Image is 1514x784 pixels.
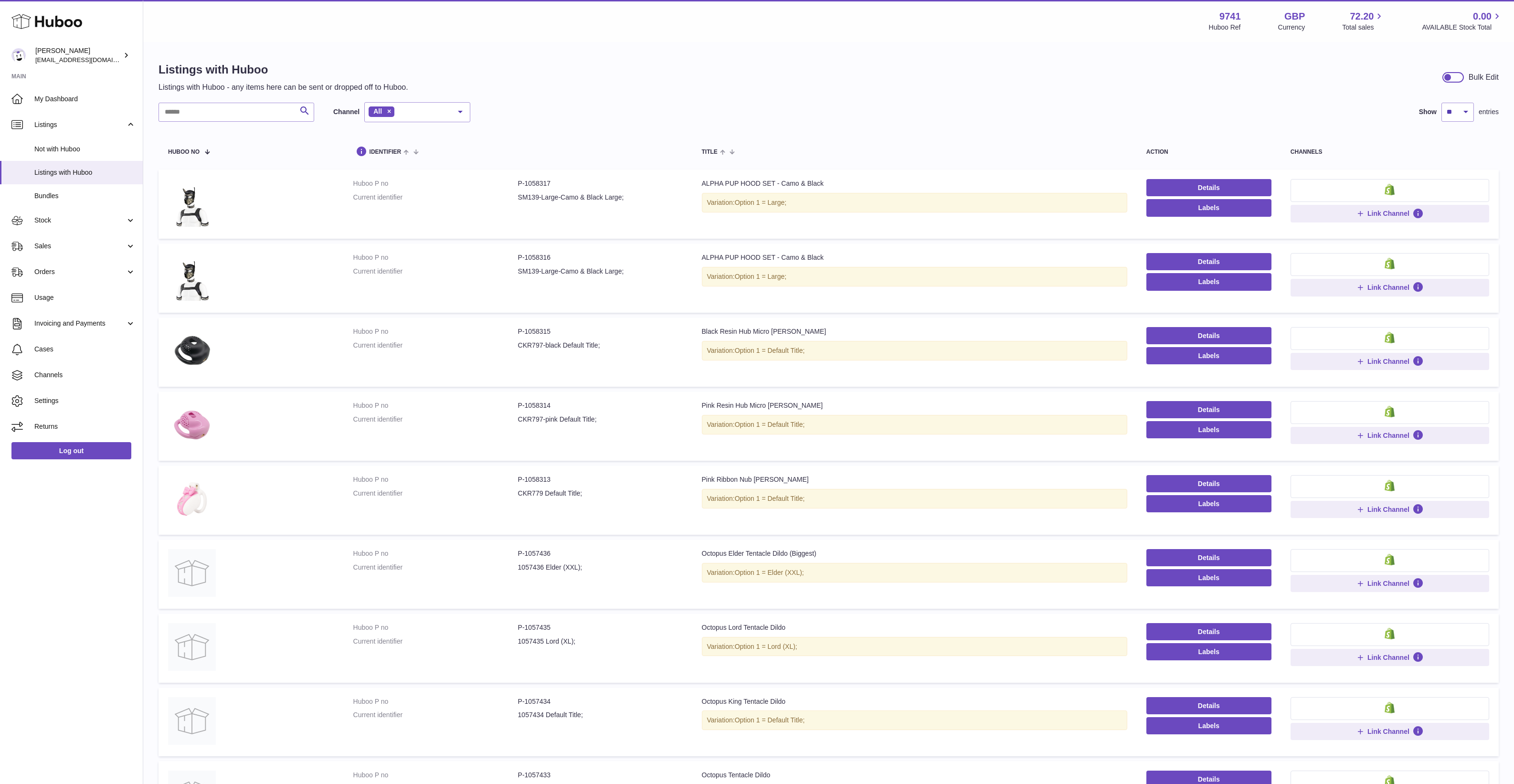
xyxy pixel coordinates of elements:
img: shopify-small.png [1385,332,1395,343]
dt: Current identifier [353,415,518,424]
dd: P-1057434 [518,697,683,706]
a: Details [1146,697,1271,714]
span: Link Channel [1367,579,1409,588]
dd: P-1057436 [518,549,683,558]
span: Option 1 = Default Title; [735,716,805,724]
div: Huboo Ref [1209,23,1241,32]
span: Stock [34,216,126,225]
span: Link Channel [1367,653,1409,662]
span: identifier [370,149,402,155]
div: Octopus Tentacle Dildo [702,771,1127,780]
button: Labels [1146,495,1271,512]
h1: Listings with Huboo [159,62,408,77]
dt: Current identifier [353,710,518,720]
div: Variation: [702,637,1127,657]
div: ALPHA PUP HOOD SET - Camo & Black [702,253,1127,262]
dt: Huboo P no [353,697,518,706]
span: Link Channel [1367,209,1409,218]
div: Variation: [702,489,1127,509]
div: action [1146,149,1271,155]
button: Link Channel [1291,723,1489,740]
div: Variation: [702,341,1127,360]
button: Link Channel [1291,649,1489,666]
span: Listings [34,120,126,129]
span: All [373,107,382,115]
button: Link Channel [1291,501,1489,518]
dd: CKR779 Default Title; [518,489,683,498]
dt: Huboo P no [353,179,518,188]
span: Option 1 = Lord (XL); [735,643,797,650]
dt: Huboo P no [353,549,518,558]
span: [EMAIL_ADDRESS][DOMAIN_NAME] [35,56,140,64]
button: Link Channel [1291,279,1489,296]
span: Total sales [1342,23,1385,32]
span: title [702,149,718,155]
div: Pink Ribbon Nub [PERSON_NAME] [702,475,1127,484]
img: shopify-small.png [1385,554,1395,565]
button: Link Channel [1291,205,1489,222]
span: 0.00 [1473,10,1492,23]
button: Labels [1146,717,1271,734]
dd: CKR797-black Default Title; [518,341,683,350]
span: AVAILABLE Stock Total [1422,23,1503,32]
div: Variation: [702,563,1127,583]
img: shopify-small.png [1385,702,1395,713]
dd: 1057435 Lord (XL); [518,637,683,646]
div: Octopus King Tentacle Dildo [702,697,1127,706]
div: Bulk Edit [1469,72,1499,83]
a: Log out [11,442,131,459]
dd: P-1058315 [518,327,683,336]
dd: CKR797-pink Default Title; [518,415,683,424]
dd: P-1058313 [518,475,683,484]
div: Black Resin Hub Micro [PERSON_NAME] [702,327,1127,336]
a: Details [1146,253,1271,270]
dd: 1057436 Elder (XXL); [518,563,683,572]
img: Octopus Lord Tentacle Dildo [168,623,216,671]
span: Option 1 = Large; [735,273,787,280]
label: Show [1419,107,1437,117]
dt: Current identifier [353,563,518,572]
div: [PERSON_NAME] [35,46,121,64]
span: Bundles [34,191,136,201]
img: Pink Resin Hub Micro Chastity Cage [168,401,216,449]
span: My Dashboard [34,95,136,104]
span: Not with Huboo [34,145,136,154]
img: shopify-small.png [1385,258,1395,269]
dd: 1057434 Default Title; [518,710,683,720]
div: Octopus Elder Tentacle Dildo (Biggest) [702,549,1127,558]
span: Link Channel [1367,431,1409,440]
p: Listings with Huboo - any items here can be sent or dropped off to Huboo. [159,82,408,93]
dt: Current identifier [353,267,518,276]
dt: Huboo P no [353,771,518,780]
img: internalAdmin-9741@internal.huboo.com [11,48,26,63]
a: 0.00 AVAILABLE Stock Total [1422,10,1503,32]
dd: SM139-Large-Camo & Black Large; [518,193,683,202]
dt: Huboo P no [353,253,518,262]
dt: Current identifier [353,193,518,202]
dt: Huboo P no [353,401,518,410]
a: Details [1146,623,1271,640]
dt: Current identifier [353,637,518,646]
img: Octopus Elder Tentacle Dildo (Biggest) [168,549,216,597]
button: Labels [1146,347,1271,364]
img: Black Resin Hub Micro Chastity Cage [168,327,216,375]
div: channels [1291,149,1489,155]
dd: P-1058314 [518,401,683,410]
img: ALPHA PUP HOOD SET - Camo & Black [168,179,216,227]
dd: SM139-Large-Camo & Black Large; [518,267,683,276]
a: Details [1146,401,1271,418]
div: Currency [1278,23,1305,32]
img: ALPHA PUP HOOD SET - Camo & Black [168,253,216,301]
button: Labels [1146,199,1271,216]
dd: P-1057435 [518,623,683,632]
button: Link Channel [1291,353,1489,370]
span: Option 1 = Elder (XXL); [735,569,804,576]
span: 72.20 [1350,10,1374,23]
dt: Huboo P no [353,327,518,336]
div: Octopus Lord Tentacle Dildo [702,623,1127,632]
span: Link Channel [1367,505,1409,514]
a: Details [1146,549,1271,566]
a: Details [1146,179,1271,196]
div: ALPHA PUP HOOD SET - Camo & Black [702,179,1127,188]
button: Labels [1146,421,1271,438]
